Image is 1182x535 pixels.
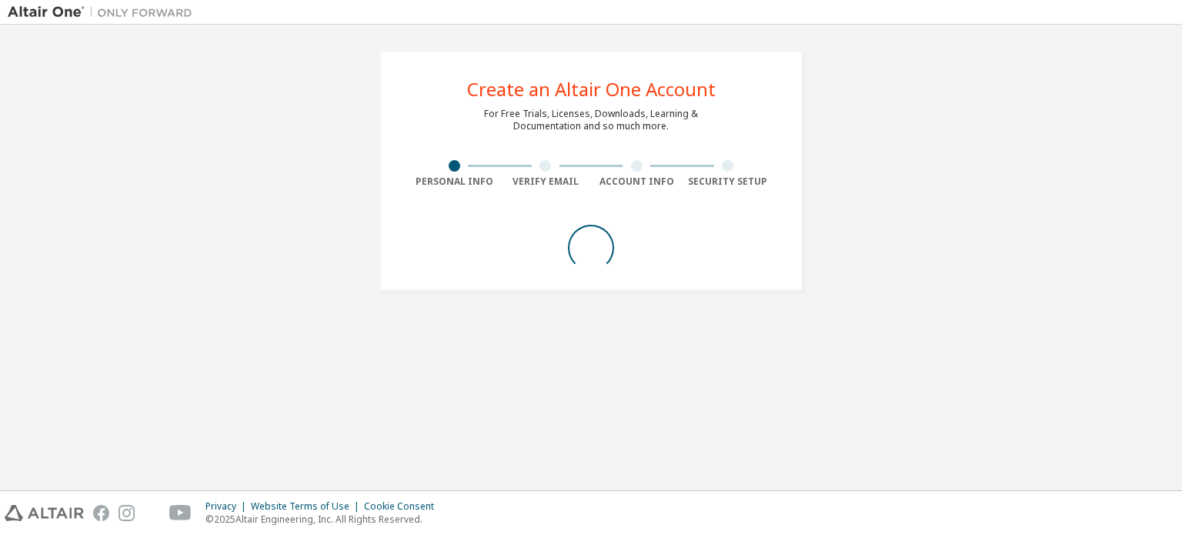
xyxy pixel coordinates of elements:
div: Security Setup [683,176,774,188]
div: Website Terms of Use [251,500,364,513]
img: facebook.svg [93,505,109,521]
div: Privacy [205,500,251,513]
img: instagram.svg [119,505,135,521]
div: Cookie Consent [364,500,443,513]
img: altair_logo.svg [5,505,84,521]
div: For Free Trials, Licenses, Downloads, Learning & Documentation and so much more. [484,108,698,132]
div: Verify Email [500,176,592,188]
img: Altair One [8,5,200,20]
div: Personal Info [409,176,500,188]
div: Account Info [591,176,683,188]
p: © 2025 Altair Engineering, Inc. All Rights Reserved. [205,513,443,526]
div: Create an Altair One Account [467,80,716,99]
img: youtube.svg [169,505,192,521]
